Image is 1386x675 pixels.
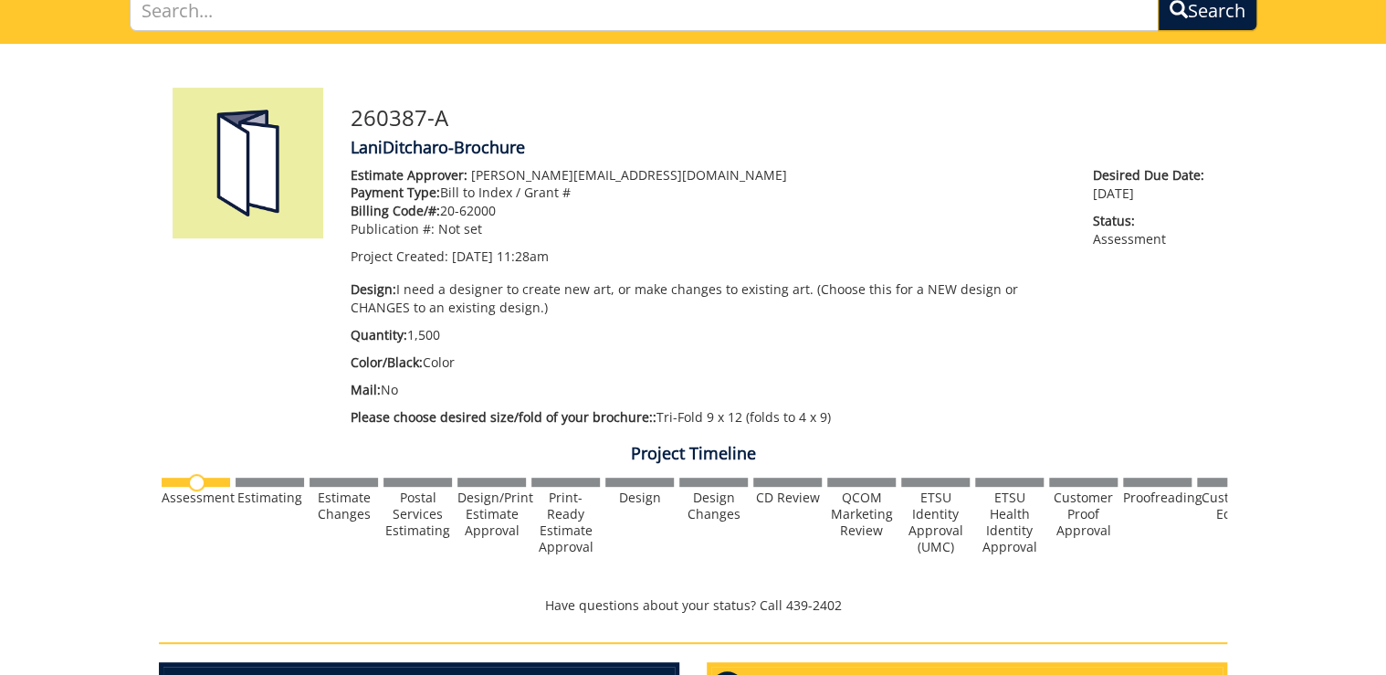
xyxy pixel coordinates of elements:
[351,280,1066,317] p: I need a designer to create new art, or make changes to existing art. (Choose this for a NEW desi...
[438,220,482,237] span: Not set
[351,280,396,298] span: Design:
[351,202,1066,220] p: 20-62000
[679,490,748,522] div: Design Changes
[188,474,205,491] img: no
[457,490,526,539] div: Design/Print Estimate Approval
[351,381,1066,399] p: No
[975,490,1044,555] div: ETSU Health Identity Approval
[351,139,1213,157] h4: LaniDitcharo-Brochure
[351,353,1066,372] p: Color
[351,166,467,184] span: Estimate Approver:
[351,326,1066,344] p: 1,500
[351,381,381,398] span: Mail:
[1123,490,1192,506] div: Proofreading
[310,490,378,522] div: Estimate Changes
[351,202,440,219] span: Billing Code/#:
[159,445,1227,463] h4: Project Timeline
[1093,212,1213,248] p: Assessment
[351,408,1066,427] p: Tri-Fold 9 x 12 (folds to 4 x 9)
[753,490,822,506] div: CD Review
[383,490,452,539] div: Postal Services Estimating
[236,490,304,506] div: Estimating
[901,490,970,555] div: ETSU Identity Approval (UMC)
[1093,166,1213,203] p: [DATE]
[351,408,656,426] span: Please choose desired size/fold of your brochure::
[1093,212,1213,230] span: Status:
[1093,166,1213,185] span: Desired Due Date:
[351,184,440,201] span: Payment Type:
[159,596,1227,615] p: Have questions about your status? Call 439-2402
[351,184,1066,202] p: Bill to Index / Grant #
[351,326,407,343] span: Quantity:
[827,490,896,539] div: QCOM Marketing Review
[351,248,448,265] span: Project Created:
[351,106,1213,130] h3: 260387-A
[1049,490,1118,539] div: Customer Proof Approval
[351,353,423,371] span: Color/Black:
[605,490,674,506] div: Design
[452,248,549,265] span: [DATE] 11:28am
[173,88,323,238] img: Product featured image
[351,220,435,237] span: Publication #:
[162,490,230,506] div: Assessment
[531,490,600,555] div: Print-Ready Estimate Approval
[1197,490,1265,522] div: Customer Edits
[351,166,1066,185] p: [PERSON_NAME][EMAIL_ADDRESS][DOMAIN_NAME]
